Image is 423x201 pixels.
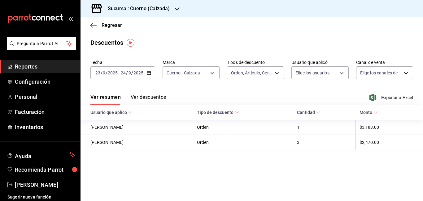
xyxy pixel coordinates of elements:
span: Elige los usuarios [295,70,329,76]
button: Ver descuentos [131,94,166,105]
span: Pregunta a Parrot AI [17,40,67,47]
span: Cantidad [297,110,321,115]
th: $2,470.00 [356,135,423,150]
th: Orden [193,135,293,150]
span: Reportes [15,62,75,71]
label: Canal de venta [356,60,413,65]
button: Exportar a Excel [371,94,413,101]
input: -- [95,70,101,75]
span: Configuración [15,77,75,86]
th: 3 [293,135,356,150]
span: Tipo de descuento [197,110,239,115]
th: [PERSON_NAME] [81,135,193,150]
input: ---- [133,70,144,75]
label: Usuario que aplicó [291,60,348,65]
span: Usuario que aplicó [90,110,133,115]
button: open_drawer_menu [68,16,73,21]
span: - [119,70,120,75]
span: Monto [360,110,378,115]
th: Orden [193,120,293,135]
label: Tipos de descuento [227,60,284,65]
input: -- [102,70,106,75]
span: Ayuda [15,151,67,159]
span: / [106,70,107,75]
span: Sugerir nueva función [7,194,75,200]
th: [PERSON_NAME] [81,120,193,135]
span: / [101,70,102,75]
a: Pregunta a Parrot AI [4,45,76,51]
span: Recomienda Parrot [15,165,75,174]
span: Inventarios [15,123,75,131]
input: ---- [107,70,118,75]
span: Regresar [102,22,122,28]
h3: Sucursal: Cuerno (Calzada) [103,5,170,12]
img: Tooltip marker [127,39,134,47]
span: Facturación [15,108,75,116]
div: Descuentos [90,38,123,47]
span: / [131,70,133,75]
button: Regresar [90,22,122,28]
label: Marca [163,60,220,65]
input: -- [128,70,131,75]
span: Elige los canales de venta [360,70,402,76]
button: Ver resumen [90,94,121,105]
span: Personal [15,93,75,101]
div: navigation tabs [90,94,166,105]
th: $3,183.00 [356,120,423,135]
input: -- [120,70,126,75]
span: Orden, Artículo, Certificado de regalo [231,70,273,76]
span: [PERSON_NAME] [15,181,75,189]
span: Cuerno - Calzada [167,70,200,76]
label: Fecha [90,60,155,65]
th: 1 [293,120,356,135]
button: Pregunta a Parrot AI [7,37,76,50]
span: / [126,70,128,75]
